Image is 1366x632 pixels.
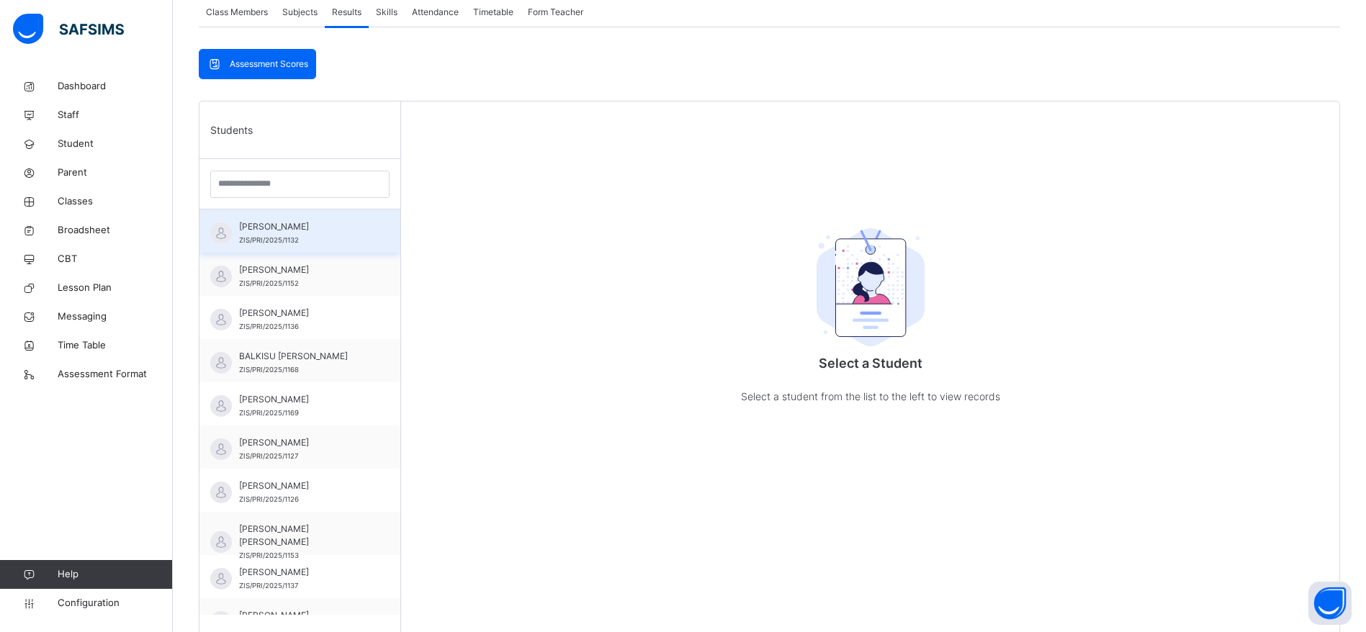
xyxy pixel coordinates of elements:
[58,310,173,324] span: Messaging
[239,279,299,287] span: ZIS/PRI/2025/1152
[741,387,1000,405] p: Select a student from the list to the left to view records
[239,609,368,622] span: [PERSON_NAME]
[239,452,298,460] span: ZIS/PRI/2025/1127
[1308,582,1352,625] button: Open asap
[282,6,318,19] span: Subjects
[239,495,299,503] span: ZIS/PRI/2025/1126
[58,567,172,582] span: Help
[473,6,513,19] span: Timetable
[239,551,299,559] span: ZIS/PRI/2025/1153
[206,6,268,19] span: Class Members
[58,367,173,382] span: Assessment Format
[58,596,172,610] span: Configuration
[210,266,232,287] img: default.svg
[239,479,368,492] span: [PERSON_NAME]
[210,122,253,137] span: Students
[239,523,368,549] span: [PERSON_NAME] [PERSON_NAME]
[239,350,368,363] span: BALKISU [PERSON_NAME]
[58,223,173,238] span: Broadsheet
[412,6,459,19] span: Attendance
[239,263,368,276] span: [PERSON_NAME]
[239,322,299,330] span: ZIS/PRI/2025/1136
[210,531,232,553] img: default.svg
[58,252,173,266] span: CBT
[58,79,173,94] span: Dashboard
[239,409,299,417] span: ZIS/PRI/2025/1169
[239,566,368,579] span: [PERSON_NAME]
[376,6,397,19] span: Skills
[210,309,232,330] img: default.svg
[58,338,173,353] span: Time Table
[13,14,124,44] img: safsims
[230,58,308,71] span: Assessment Scores
[210,352,232,374] img: default.svg
[239,220,368,233] span: [PERSON_NAME]
[210,438,232,460] img: default.svg
[58,108,173,122] span: Staff
[741,353,1000,373] p: Select a Student
[210,222,232,244] img: default.svg
[58,166,173,180] span: Parent
[332,6,361,19] span: Results
[58,281,173,295] span: Lesson Plan
[528,6,583,19] span: Form Teacher
[210,395,232,417] img: default.svg
[58,137,173,151] span: Student
[239,307,368,320] span: [PERSON_NAME]
[239,393,368,406] span: [PERSON_NAME]
[210,482,232,503] img: default.svg
[239,582,298,590] span: ZIS/PRI/2025/1137
[58,194,173,209] span: Classes
[210,568,232,590] img: default.svg
[239,366,299,374] span: ZIS/PRI/2025/1168
[741,191,1000,220] div: Select a Student
[239,436,368,449] span: [PERSON_NAME]
[817,228,925,346] img: student.207b5acb3037b72b59086e8b1a17b1d0.svg
[239,236,299,244] span: ZIS/PRI/2025/1132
